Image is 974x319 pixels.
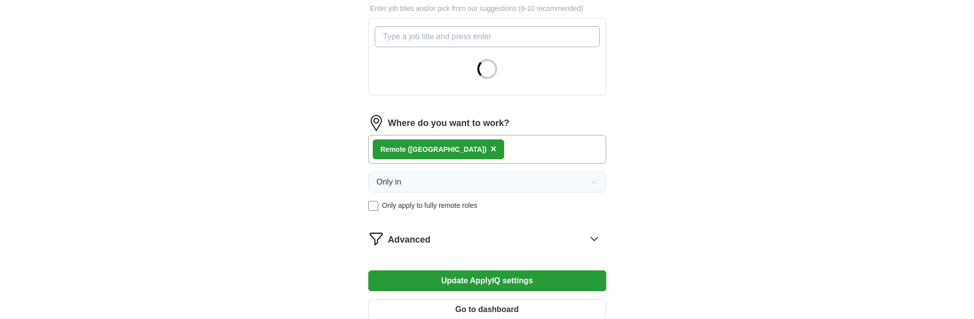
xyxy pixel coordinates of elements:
button: Update ApplyIQ settings [368,270,606,291]
span: Only in [377,176,401,188]
input: Type a job title and press enter [375,26,600,47]
span: Advanced [388,233,431,247]
input: Only apply to fully remote roles [368,201,378,211]
img: location.png [368,115,384,131]
button: Only in [368,172,606,192]
p: Enter job titles and/or pick from our suggestions (6-10 recommended) [368,3,606,14]
label: Where do you want to work? [388,117,510,130]
div: Remote ([GEOGRAPHIC_DATA]) [381,144,487,155]
button: × [491,142,497,157]
span: Only apply to fully remote roles [382,200,477,211]
span: × [491,143,497,154]
img: filter [368,231,384,247]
